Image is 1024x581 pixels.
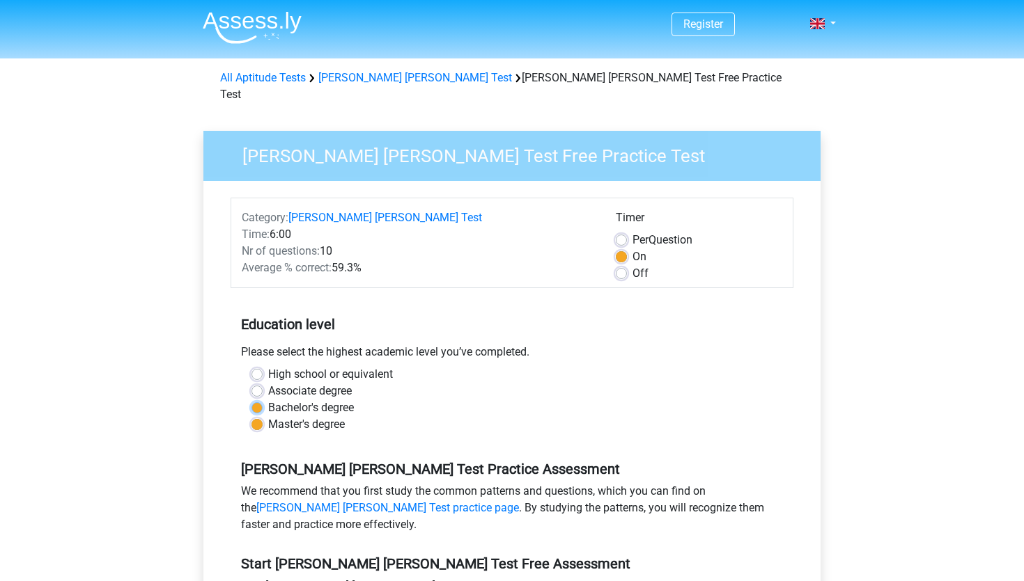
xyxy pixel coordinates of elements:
label: On [633,248,646,265]
span: Per [633,233,649,246]
div: 6:00 [231,226,605,243]
div: 10 [231,243,605,260]
h5: [PERSON_NAME] [PERSON_NAME] Test Practice Assessment [241,461,783,477]
span: Nr of questions: [242,244,320,257]
div: [PERSON_NAME] [PERSON_NAME] Test Free Practice Test [215,70,809,103]
span: Time: [242,228,270,241]
a: [PERSON_NAME] [PERSON_NAME] Test [288,211,482,224]
h5: Start [PERSON_NAME] [PERSON_NAME] Test Free Assessment [241,555,783,572]
img: Assessly [203,11,302,44]
h5: Education level [241,310,783,338]
label: Master's degree [268,416,345,433]
a: All Aptitude Tests [220,71,306,84]
div: We recommend that you first study the common patterns and questions, which you can find on the . ... [231,483,793,539]
span: Category: [242,211,288,224]
span: Average % correct: [242,261,332,274]
div: Please select the highest academic level you’ve completed. [231,344,793,366]
a: Register [683,17,723,31]
a: [PERSON_NAME] [PERSON_NAME] Test practice page [256,501,519,514]
label: Associate degree [268,383,352,399]
h3: [PERSON_NAME] [PERSON_NAME] Test Free Practice Test [226,140,810,167]
div: 59.3% [231,260,605,276]
label: Question [633,232,692,248]
label: Off [633,265,649,282]
div: Timer [616,209,782,232]
label: High school or equivalent [268,366,393,383]
a: [PERSON_NAME] [PERSON_NAME] Test [318,71,512,84]
label: Bachelor's degree [268,399,354,416]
